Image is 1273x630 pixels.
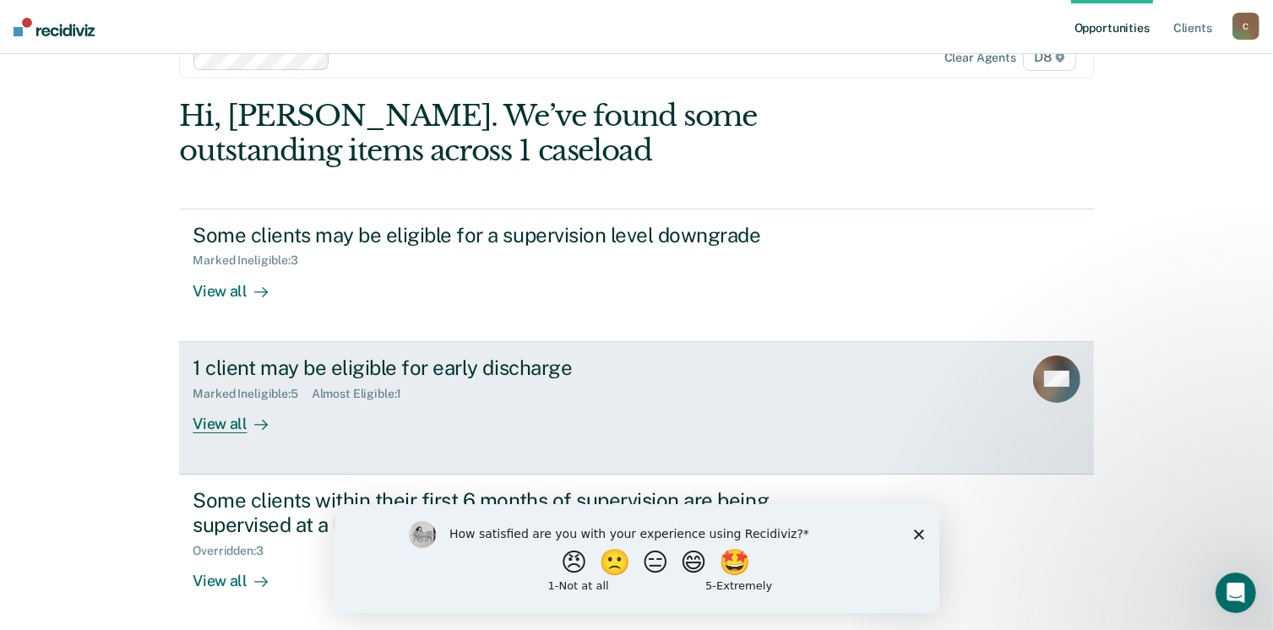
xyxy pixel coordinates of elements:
[14,18,95,36] img: Recidiviz
[193,253,311,268] div: Marked Ineligible : 3
[179,342,1093,475] a: 1 client may be eligible for early dischargeMarked Ineligible:5Almost Eligible:1View all
[193,557,287,590] div: View all
[312,387,416,401] div: Almost Eligible : 1
[193,387,311,401] div: Marked Ineligible : 5
[1232,13,1259,40] button: C
[193,223,786,247] div: Some clients may be eligible for a supervision level downgrade
[193,268,287,301] div: View all
[944,51,1016,65] div: Clear agents
[179,99,911,168] div: Hi, [PERSON_NAME]. We’ve found some outstanding items across 1 caseload
[179,209,1093,342] a: Some clients may be eligible for a supervision level downgradeMarked Ineligible:3View all
[1216,573,1256,613] iframe: Intercom live chat
[193,488,786,537] div: Some clients within their first 6 months of supervision are being supervised at a level that does...
[1023,44,1076,71] span: D8
[335,504,939,613] iframe: Survey by Kim from Recidiviz
[193,400,287,433] div: View all
[193,356,786,380] div: 1 client may be eligible for early discharge
[193,544,276,558] div: Overridden : 3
